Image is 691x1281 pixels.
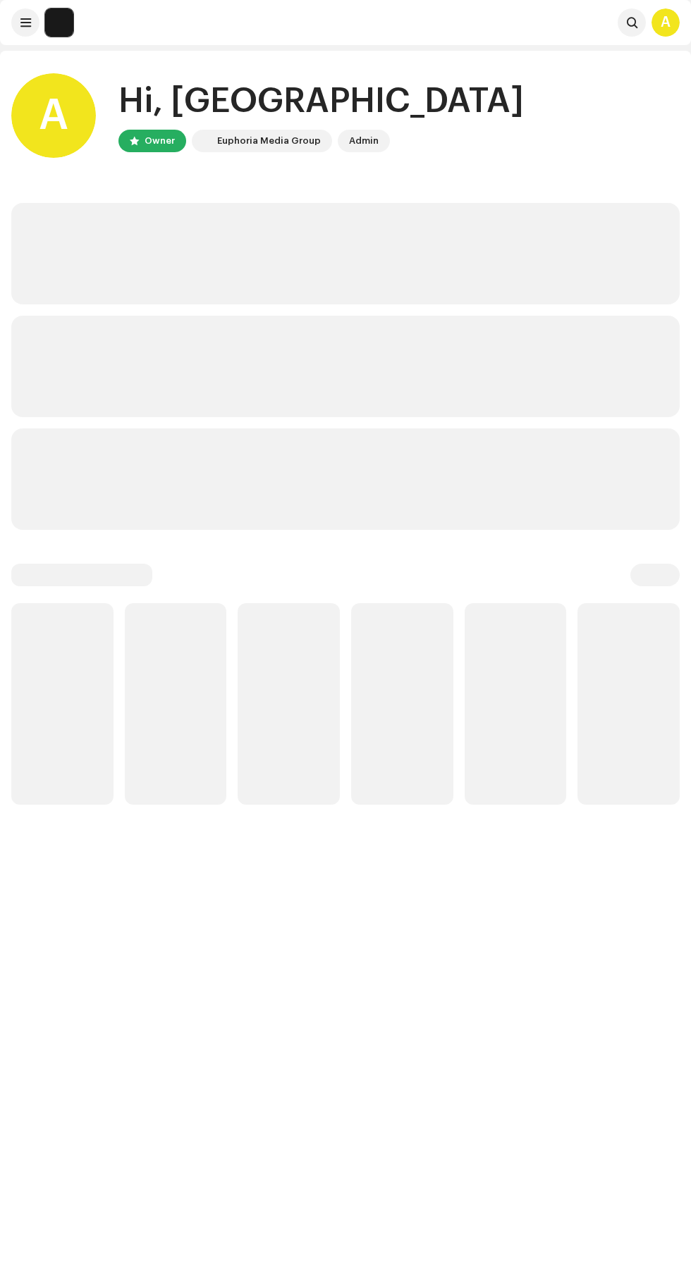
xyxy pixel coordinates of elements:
[349,132,379,149] div: Admin
[195,132,212,149] img: de0d2825-999c-4937-b35a-9adca56ee094
[11,73,96,158] div: A
[145,132,175,149] div: Owner
[217,132,321,149] div: Euphoria Media Group
[118,79,524,124] div: Hi, [GEOGRAPHIC_DATA]
[652,8,680,37] div: A
[45,8,73,37] img: de0d2825-999c-4937-b35a-9adca56ee094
